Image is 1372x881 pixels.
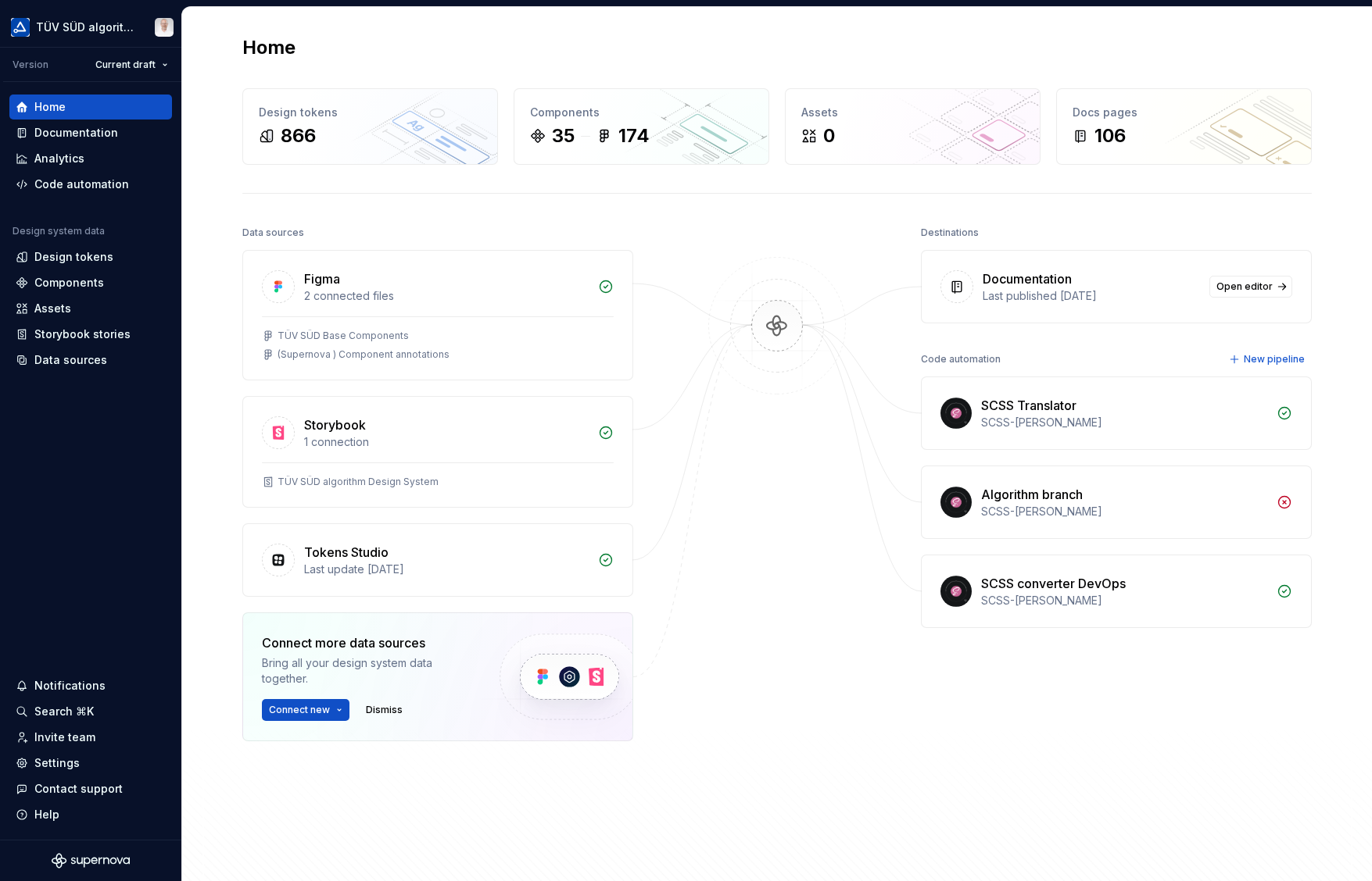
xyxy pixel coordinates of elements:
[9,270,172,295] a: Components
[981,485,1083,504] div: Algorithm branch
[823,123,835,148] div: 0
[9,244,172,269] a: Design tokens
[242,35,296,60] h2: Home
[1216,280,1273,293] span: Open editor
[52,853,130,869] svg: Supernova Logo
[9,146,172,171] a: Analytics
[34,125,118,141] div: Documentation
[9,699,172,724] button: Search ⌘K
[259,105,482,120] div: Design tokens
[981,574,1126,593] div: SCSS converter DevOps
[262,655,473,687] div: Bring all your design system data together.
[981,504,1267,519] div: SCSS-[PERSON_NAME]
[981,396,1076,415] div: SCSS Translator
[514,88,769,165] a: Components35174
[983,288,1200,304] div: Last published [DATE]
[304,543,389,562] div: Tokens Studio
[9,776,172,801] button: Contact support
[262,699,349,721] button: Connect new
[13,225,105,237] div: Design system data
[34,249,113,265] div: Design tokens
[9,296,172,321] a: Assets
[801,105,1024,120] div: Assets
[9,751,172,776] a: Settings
[34,729,95,745] div: Invite team
[9,95,172,119] a: Home
[618,123,650,148] div: 174
[88,54,175,76] button: Current draft
[242,88,498,165] a: Design tokens866
[366,704,403,716] span: Dismiss
[9,120,172,145] a: Documentation
[304,434,589,450] div: 1 connection
[304,562,589,577] div: Last update [DATE]
[34,781,123,797] div: Contact support
[34,99,66,115] div: Home
[278,348,450,361] div: (Supernova ) Component annotations
[1056,88,1312,165] a: Docs pages106
[34,704,94,719] div: Search ⌘K
[95,59,156,71] span: Current draft
[36,20,136,35] div: TÜV SÜD algorithm
[921,348,1001,370] div: Code automation
[278,330,409,342] div: TÜV SÜD Base Components
[9,673,172,698] button: Notifications
[281,123,316,148] div: 866
[34,301,71,316] div: Assets
[1209,276,1292,298] a: Open editor
[34,177,129,192] div: Code automation
[269,704,330,716] span: Connect new
[552,123,575,148] div: 35
[921,222,979,244] div: Destinations
[304,269,340,288] div: Figma
[9,802,172,827] button: Help
[983,269,1072,288] div: Documentation
[9,172,172,197] a: Code automation
[11,18,30,37] img: b580ff83-5aa9-44e3-bf1e-f2d94e587a2d.png
[3,10,178,44] button: TÜV SÜD algorithmMarco Schäfer
[1094,123,1126,148] div: 106
[242,523,633,597] a: Tokens StudioLast update [DATE]
[155,18,174,37] img: Marco Schäfer
[34,807,59,822] div: Help
[785,88,1041,165] a: Assets0
[278,476,439,488] div: TÜV SÜD algorithm Design System
[359,699,410,721] button: Dismiss
[34,275,104,291] div: Components
[34,326,131,342] div: Storybook stories
[262,633,473,652] div: Connect more data sources
[9,348,172,373] a: Data sources
[13,59,48,71] div: Version
[242,250,633,380] a: Figma2 connected filesTÜV SÜD Base Components(Supernova ) Component annotations
[34,352,107,368] div: Data sources
[9,322,172,347] a: Storybook stories
[242,396,633,508] a: Storybook1 connectionTÜV SÜD algorithm Design System
[242,222,304,244] div: Data sources
[34,755,80,771] div: Settings
[304,288,589,304] div: 2 connected files
[981,593,1267,608] div: SCSS-[PERSON_NAME]
[1224,348,1312,370] button: New pipeline
[530,105,753,120] div: Components
[9,725,172,750] a: Invite team
[34,151,84,166] div: Analytics
[1073,105,1295,120] div: Docs pages
[34,678,106,694] div: Notifications
[981,415,1267,430] div: SCSS-[PERSON_NAME]
[1244,353,1305,366] span: New pipeline
[304,416,366,434] div: Storybook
